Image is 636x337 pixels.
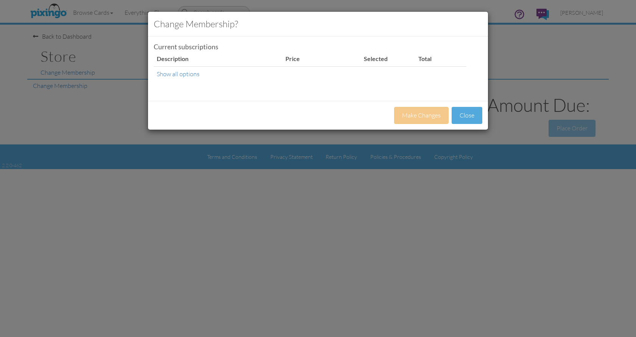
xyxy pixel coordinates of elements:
[337,52,415,66] th: Selected
[452,107,482,124] button: Close
[154,42,482,52] div: Current subscriptions
[282,52,336,66] th: Price
[157,70,200,78] a: Show all options
[415,52,466,66] th: Total
[154,17,482,30] h3: Change Membership?
[154,52,282,66] th: Description
[394,107,449,124] button: Make Changes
